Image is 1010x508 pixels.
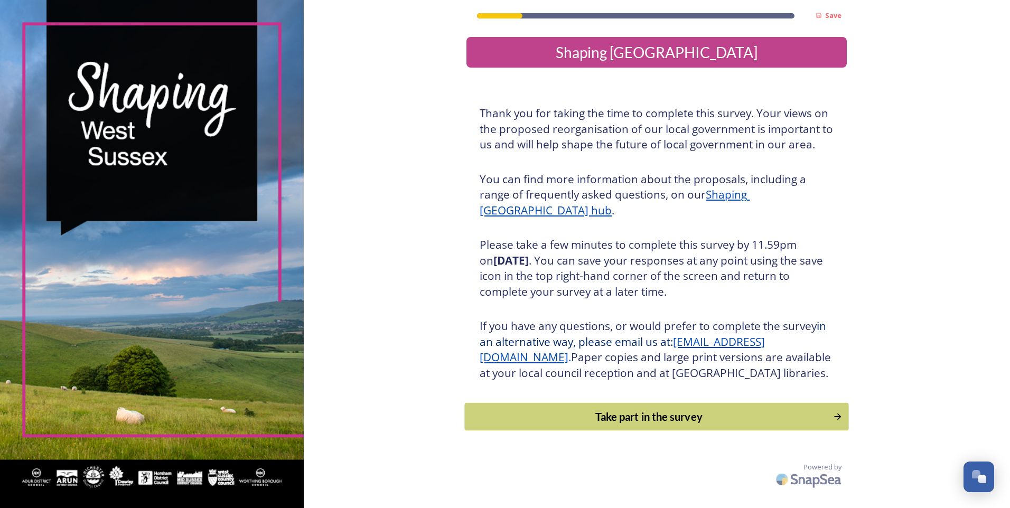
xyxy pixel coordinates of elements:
[471,409,828,425] div: Take part in the survey
[480,187,750,218] a: Shaping [GEOGRAPHIC_DATA] hub
[480,172,834,219] h3: You can find more information about the proposals, including a range of frequently asked question...
[480,334,765,365] a: [EMAIL_ADDRESS][DOMAIN_NAME]
[964,462,994,492] button: Open Chat
[480,237,834,299] h3: Please take a few minutes to complete this survey by 11.59pm on . You can save your responses at ...
[480,318,829,349] span: in an alternative way, please email us at:
[568,350,571,364] span: .
[480,106,834,153] h3: Thank you for taking the time to complete this survey. Your views on the proposed reorganisation ...
[493,253,529,268] strong: [DATE]
[465,403,849,431] button: Continue
[825,11,841,20] strong: Save
[480,318,834,381] h3: If you have any questions, or would prefer to complete the survey Paper copies and large print ve...
[471,41,843,63] div: Shaping [GEOGRAPHIC_DATA]
[803,462,841,472] span: Powered by
[773,467,847,492] img: SnapSea Logo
